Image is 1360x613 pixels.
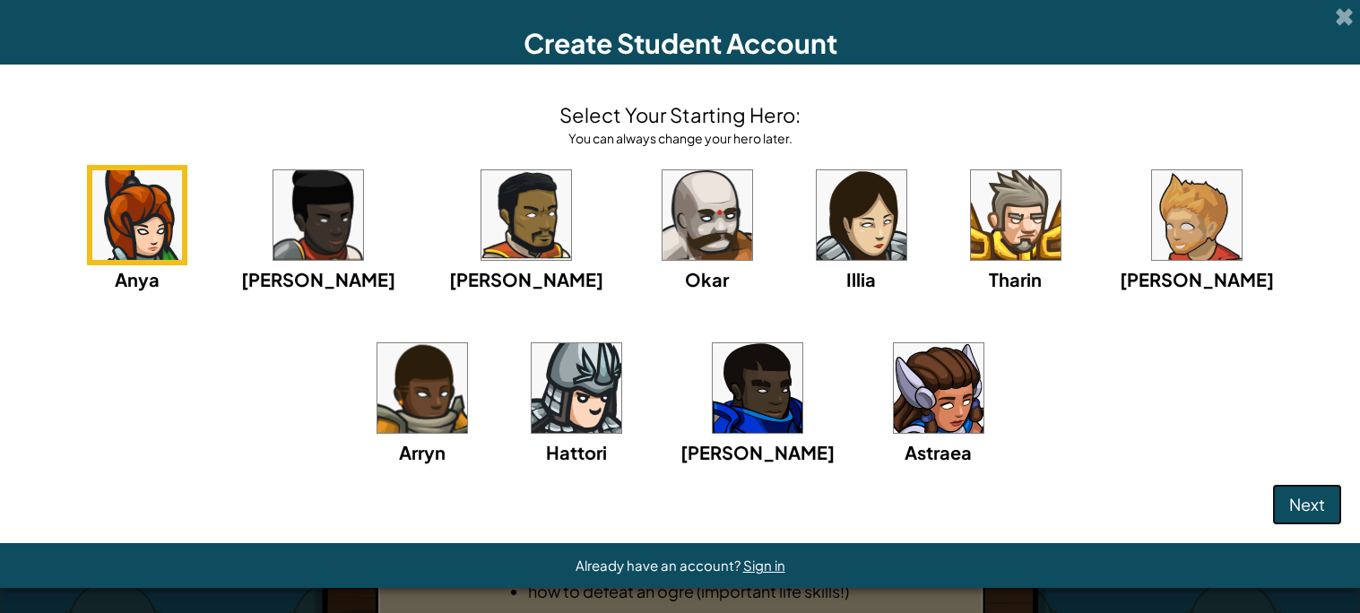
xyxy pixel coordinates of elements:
[663,170,752,260] img: portrait.png
[680,441,835,463] span: [PERSON_NAME]
[743,557,785,574] a: Sign in
[1152,170,1242,260] img: portrait.png
[905,441,972,463] span: Astraea
[92,170,182,260] img: portrait.png
[817,170,906,260] img: portrait.png
[989,268,1042,290] span: Tharin
[846,268,876,290] span: Illia
[1289,494,1325,514] span: Next
[559,100,801,129] h4: Select Your Starting Hero:
[241,268,395,290] span: [PERSON_NAME]
[713,343,802,433] img: portrait.png
[971,170,1061,260] img: portrait.png
[685,268,729,290] span: Okar
[377,343,467,433] img: portrait.png
[273,170,363,260] img: portrait.png
[894,343,983,433] img: portrait.png
[481,170,571,260] img: portrait.png
[546,441,607,463] span: Hattori
[1120,268,1274,290] span: [PERSON_NAME]
[399,441,446,463] span: Arryn
[524,26,837,60] span: Create Student Account
[1272,484,1342,525] button: Next
[532,343,621,433] img: portrait.png
[449,268,603,290] span: [PERSON_NAME]
[559,129,801,147] div: You can always change your hero later.
[576,557,743,574] span: Already have an account?
[115,268,160,290] span: Anya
